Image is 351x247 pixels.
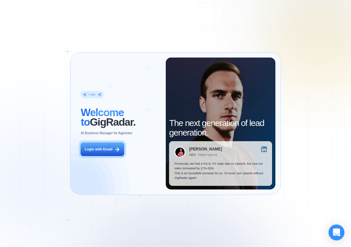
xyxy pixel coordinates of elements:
[81,143,124,156] button: Login with Email
[81,131,132,136] p: AI Business Manager for Agencies
[89,93,95,97] div: Login
[174,161,267,181] p: Previously, we had a 5% to 7% reply rate on Upwork, but now our sales increased by 17%-20%. This ...
[81,106,123,128] span: Welcome to
[169,118,272,138] h2: The next generation of lead generation.
[189,147,222,151] div: [PERSON_NAME]
[81,108,160,127] h2: ‍ GigRadar.
[189,153,196,157] div: CEO
[85,147,113,152] div: Login with Email
[198,153,217,157] div: Digital Agency
[329,225,344,240] div: Open Intercom Messenger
